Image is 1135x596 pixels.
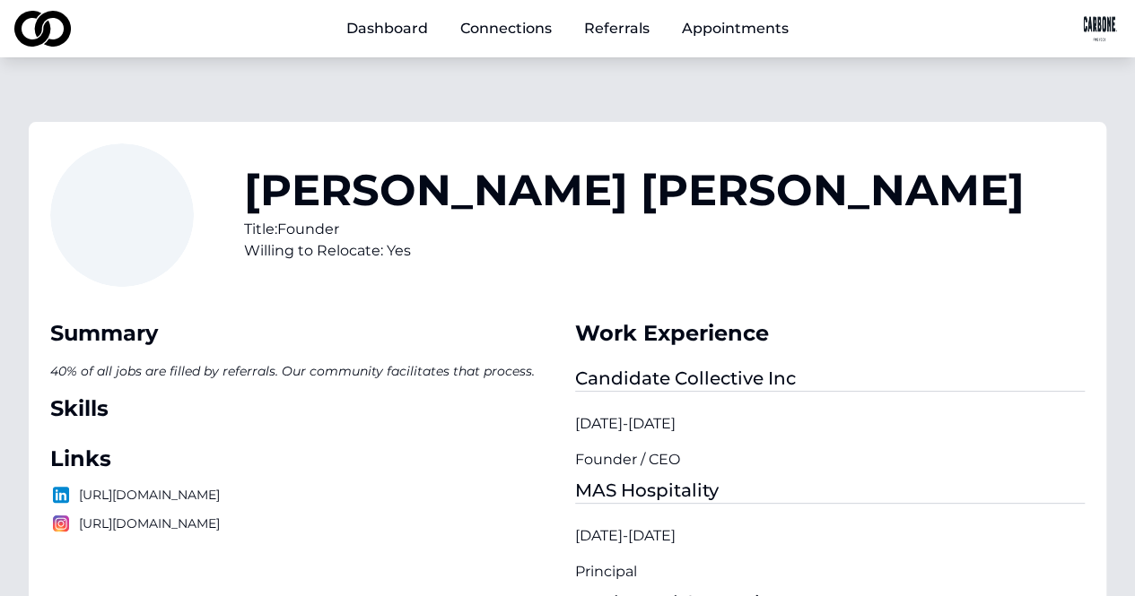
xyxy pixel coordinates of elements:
div: Principal [575,561,1086,583]
a: Referrals [570,11,664,47]
div: Links [50,445,561,473]
p: 40% of all jobs are filled by referrals. Our community facilitates that process. [50,358,561,384]
div: Work Experience [575,319,1086,348]
div: Title: Founder [244,219,1025,240]
p: [URL][DOMAIN_NAME] [50,513,561,534]
div: [DATE] - [DATE] [575,413,1086,435]
p: [URL][DOMAIN_NAME] [50,484,561,505]
img: 6543e9fd-d7b8-4430-82a2-4f52d278933e-CARBONE-tm-FineFoods-1-Navy%20(1)-profile_picture.png [1078,7,1121,50]
div: Willing to Relocate: Yes [244,240,1025,262]
div: Summary [50,319,561,348]
img: logo [14,11,71,47]
a: Dashboard [332,11,442,47]
div: [DATE] - [DATE] [575,525,1086,547]
nav: Main [332,11,803,47]
div: Skills [50,394,561,423]
h1: [PERSON_NAME] [PERSON_NAME] [244,168,1025,212]
img: logo [50,513,72,534]
div: Founder / CEO [575,449,1086,471]
a: Appointments [668,11,803,47]
a: Connections [446,11,566,47]
div: Candidate Collective Inc [575,366,1086,392]
div: MAS Hospitality [575,478,1086,504]
img: logo [50,484,72,505]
